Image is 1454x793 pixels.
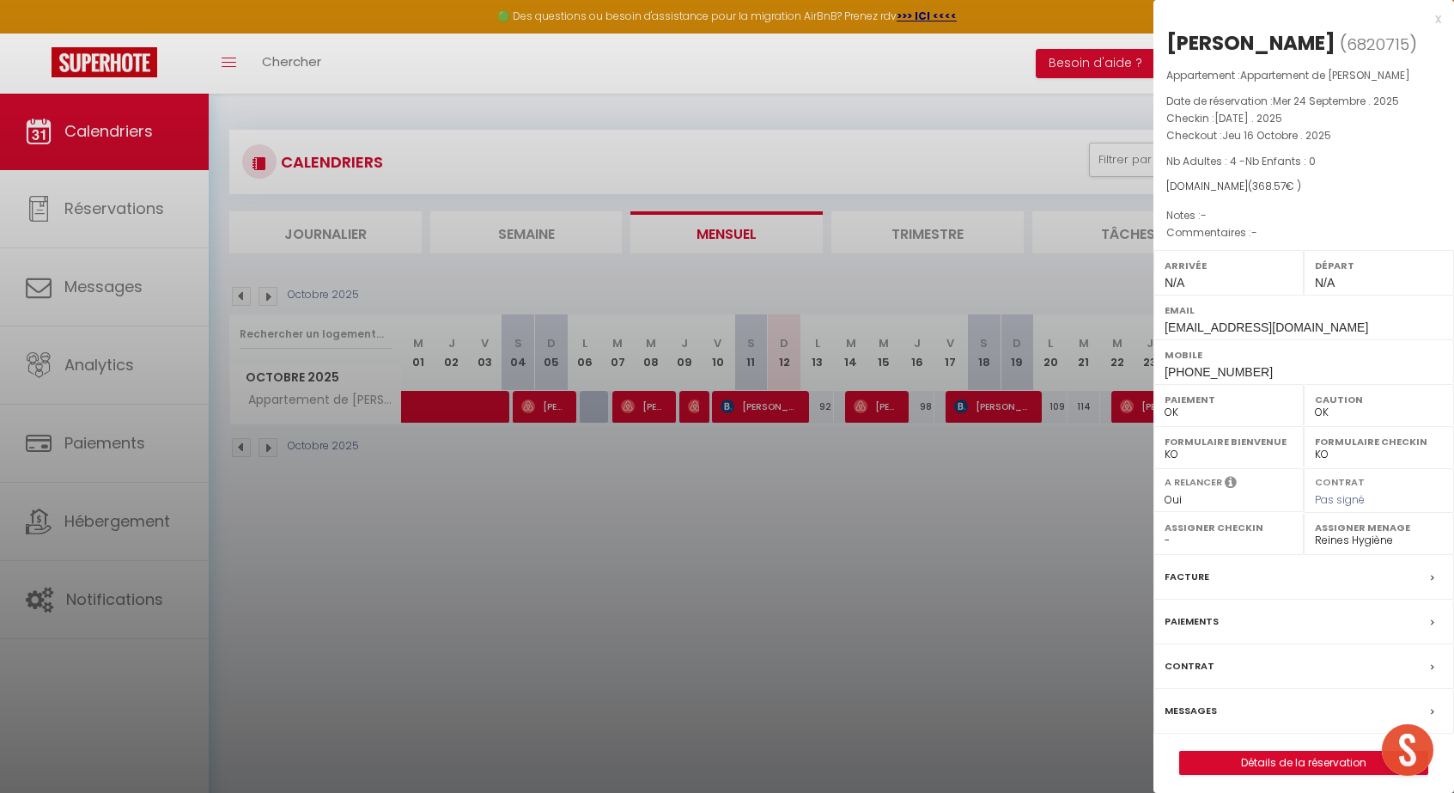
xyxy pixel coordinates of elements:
p: Notes : [1166,207,1441,224]
span: 6820715 [1347,34,1409,55]
span: [PHONE_NUMBER] [1165,365,1273,379]
span: Appartement de [PERSON_NAME] [1240,68,1410,82]
label: A relancer [1165,475,1222,490]
span: Nb Enfants : 0 [1245,154,1316,168]
p: Checkout : [1166,127,1441,144]
label: Formulaire Checkin [1315,433,1443,450]
div: [DOMAIN_NAME] [1166,179,1441,195]
label: Paiements [1165,613,1219,631]
button: Détails de la réservation [1179,751,1428,775]
span: [EMAIL_ADDRESS][DOMAIN_NAME] [1165,320,1368,334]
label: Assigner Checkin [1165,519,1293,536]
span: - [1251,225,1257,240]
div: Ouvrir le chat [1382,724,1433,776]
i: Sélectionner OUI si vous souhaiter envoyer les séquences de messages post-checkout [1225,475,1237,494]
label: Assigner Menage [1315,519,1443,536]
p: Date de réservation : [1166,93,1441,110]
span: Mer 24 Septembre . 2025 [1273,94,1399,108]
label: Caution [1315,391,1443,408]
label: Contrat [1165,657,1214,675]
div: x [1153,9,1441,29]
span: - [1201,208,1207,223]
label: Facture [1165,568,1209,586]
label: Formulaire Bienvenue [1165,433,1293,450]
span: Pas signé [1315,492,1365,507]
span: ( ) [1340,32,1417,56]
label: Messages [1165,702,1217,720]
p: Appartement : [1166,67,1441,84]
span: N/A [1315,276,1335,290]
p: Checkin : [1166,110,1441,127]
span: [DATE] . 2025 [1214,111,1282,125]
label: Départ [1315,257,1443,274]
span: Nb Adultes : 4 - [1166,154,1316,168]
span: ( € ) [1248,179,1301,193]
label: Mobile [1165,346,1443,363]
label: Email [1165,302,1443,319]
label: Paiement [1165,391,1293,408]
a: Détails de la réservation [1180,752,1427,774]
label: Contrat [1315,475,1365,486]
div: [PERSON_NAME] [1166,29,1335,57]
p: Commentaires : [1166,224,1441,241]
span: Jeu 16 Octobre . 2025 [1222,128,1331,143]
label: Arrivée [1165,257,1293,274]
span: N/A [1165,276,1184,290]
span: 368.57 [1252,179,1286,193]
